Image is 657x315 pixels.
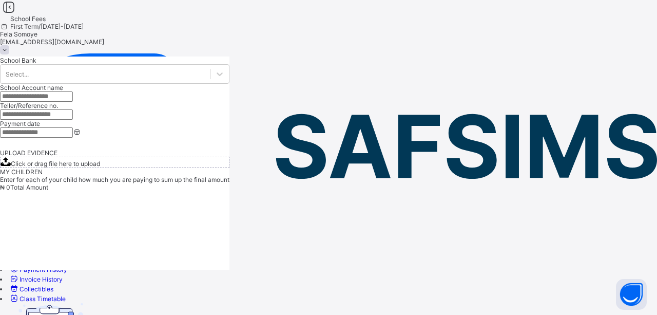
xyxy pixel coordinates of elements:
[9,295,66,303] a: Class Timetable
[616,279,647,310] button: Open asap
[10,183,48,191] span: Total Amount
[9,275,63,283] a: Invoice History
[6,70,29,78] div: Select...
[9,266,67,273] a: Payment History
[20,266,67,273] span: Payment History
[9,285,53,293] a: Collectibles
[20,285,53,293] span: Collectibles
[20,275,63,283] span: Invoice History
[20,295,66,303] span: Class Timetable
[11,160,100,168] span: Click or drag file here to upload
[10,15,46,23] span: School Fees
